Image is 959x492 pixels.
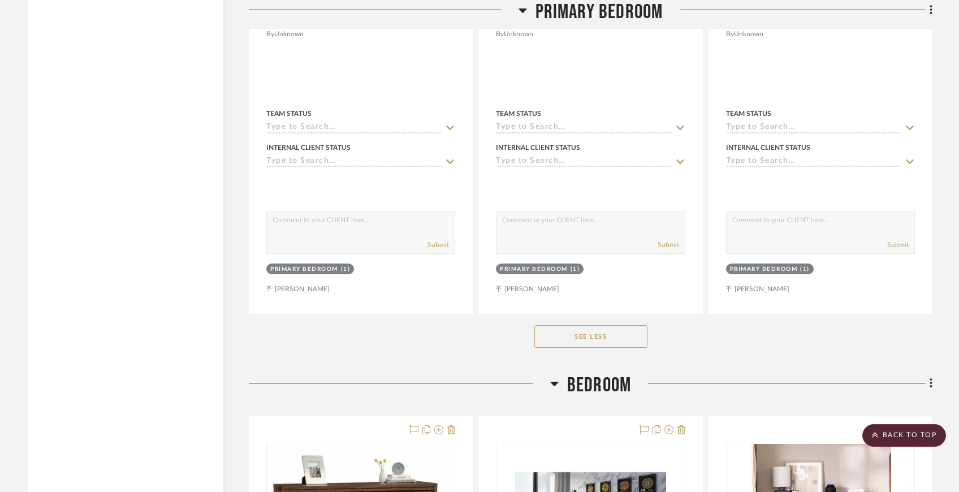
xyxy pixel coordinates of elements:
[341,265,351,274] div: (1)
[266,29,274,40] span: By
[567,373,631,398] span: Bedroom
[887,240,909,250] button: Submit
[862,424,946,447] scroll-to-top-button: BACK TO TOP
[726,109,771,119] div: Team Status
[266,143,351,153] div: Internal Client Status
[496,143,580,153] div: Internal Client Status
[496,109,541,119] div: Team Status
[496,123,671,133] input: Type to Search…
[266,157,442,167] input: Type to Search…
[726,123,901,133] input: Type to Search…
[734,29,763,40] span: Unknown
[496,157,671,167] input: Type to Search…
[504,29,533,40] span: Unknown
[266,123,442,133] input: Type to Search…
[266,109,312,119] div: Team Status
[658,240,679,250] button: Submit
[496,29,504,40] span: By
[274,29,304,40] span: Unknown
[800,265,810,274] div: (1)
[534,325,647,348] button: See Less
[730,265,798,274] div: Primary Bedroom
[270,265,338,274] div: Primary Bedroom
[726,29,734,40] span: By
[427,240,449,250] button: Submit
[726,143,810,153] div: Internal Client Status
[726,157,901,167] input: Type to Search…
[500,265,568,274] div: Primary Bedroom
[571,265,580,274] div: (1)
